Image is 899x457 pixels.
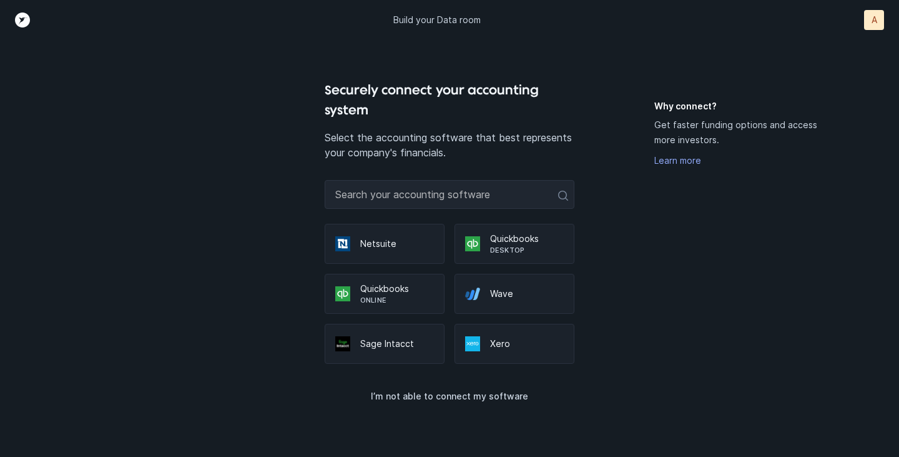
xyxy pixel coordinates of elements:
[872,14,877,26] p: A
[325,80,574,120] h4: Securely connect your accounting system
[360,238,434,250] p: Netsuite
[325,274,445,314] div: QuickbooksOnline
[325,130,574,160] p: Select the accounting software that best represents your company's financials.
[490,288,564,300] p: Wave
[654,155,701,166] a: Learn more
[654,118,824,148] p: Get faster funding options and access more investors.
[325,180,574,209] input: Search your accounting software
[654,100,824,113] h5: Why connect?
[360,295,434,305] p: Online
[325,224,445,264] div: Netsuite
[393,14,481,26] p: Build your Data room
[490,245,564,255] p: Desktop
[490,233,564,245] p: Quickbooks
[454,224,574,264] div: QuickbooksDesktop
[325,324,445,364] div: Sage Intacct
[325,384,574,409] button: I’m not able to connect my software
[371,389,528,404] p: I’m not able to connect my software
[360,338,434,350] p: Sage Intacct
[454,324,574,364] div: Xero
[360,283,434,295] p: Quickbooks
[490,338,564,350] p: Xero
[864,10,884,30] button: A
[454,274,574,314] div: Wave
